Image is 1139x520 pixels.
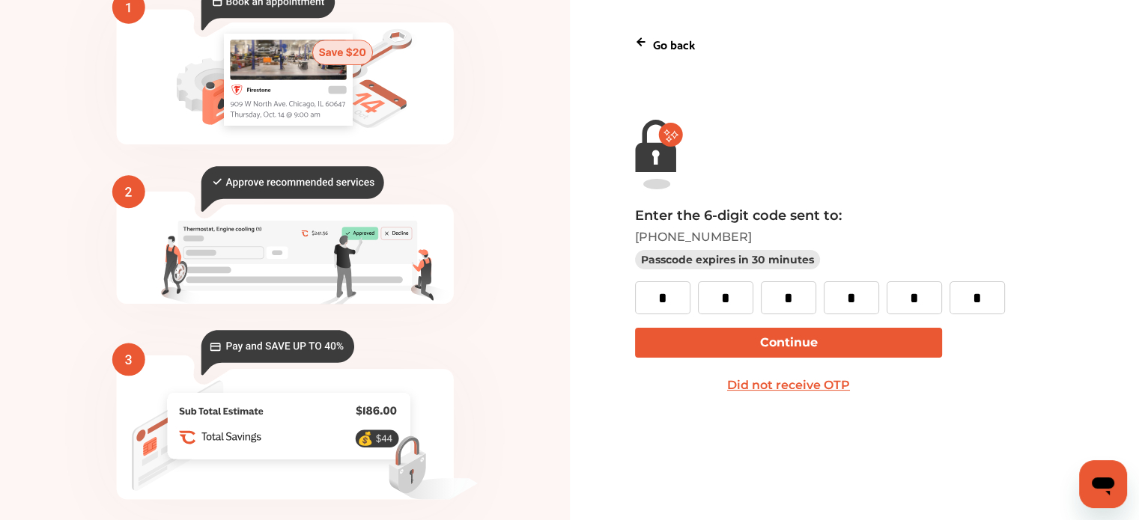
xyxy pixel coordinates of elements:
[635,250,820,269] p: Passcode expires in 30 minutes
[635,207,1074,224] p: Enter the 6-digit code sent to:
[1079,460,1127,508] iframe: Button to launch messaging window
[635,328,942,358] button: Continue
[635,120,683,189] img: magic-link-lock-error.9d88b03f.svg
[357,431,374,447] text: 💰
[635,230,1074,244] p: [PHONE_NUMBER]
[635,370,942,400] button: Did not receive OTP
[653,34,695,54] p: Go back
